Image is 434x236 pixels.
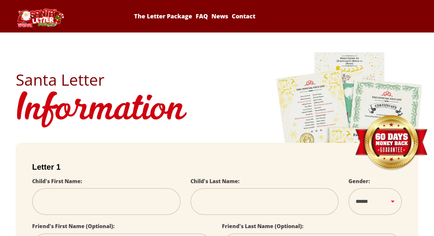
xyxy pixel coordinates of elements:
label: Gender: [348,178,370,185]
label: Child's Last Name: [190,178,240,185]
img: Santa Letter Logo [16,9,65,27]
label: Child's First Name: [32,178,82,185]
a: FAQ [194,12,209,20]
h2: Letter 1 [32,162,402,172]
h1: Information [16,88,418,133]
a: The Letter Package [133,12,193,20]
h2: Santa Letter [16,72,418,88]
label: Friend's First Name (Optional): [32,223,115,230]
a: Contact [231,12,257,20]
img: Money Back Guarantee [354,115,428,171]
img: letters.png [276,51,423,235]
label: Friend's Last Name (Optional): [222,223,304,230]
a: News [210,12,229,20]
